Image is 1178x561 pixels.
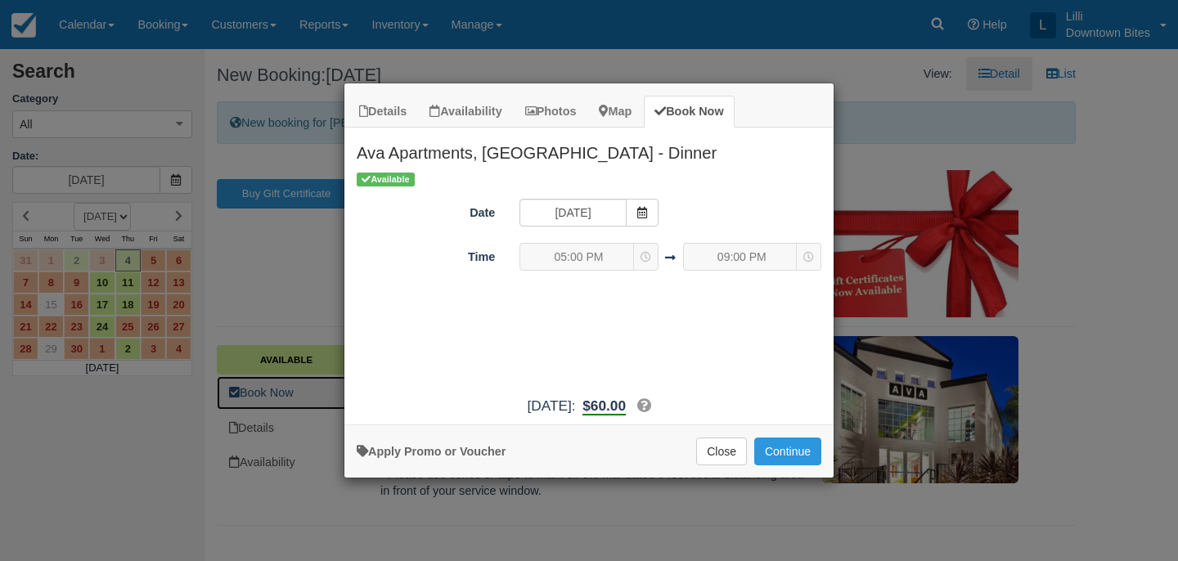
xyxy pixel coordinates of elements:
a: Apply Voucher [357,445,506,458]
button: Close [696,438,747,465]
label: Date [344,199,507,222]
span: $60.00 [582,397,626,414]
h2: Ava Apartments, [GEOGRAPHIC_DATA] - Dinner [344,128,834,170]
a: Map [588,96,642,128]
span: Available [357,173,415,186]
a: Photos [515,96,587,128]
a: Availability [419,96,512,128]
label: Time [344,243,507,266]
button: Add to Booking [754,438,821,465]
a: Details [348,96,417,128]
div: [DATE]: [344,396,834,416]
a: Book Now [644,96,734,128]
div: Item Modal [344,128,834,416]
